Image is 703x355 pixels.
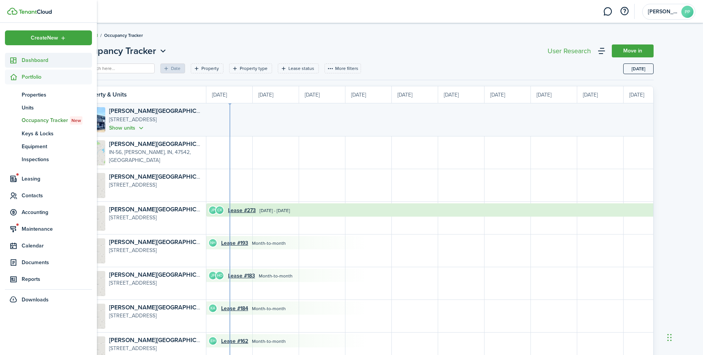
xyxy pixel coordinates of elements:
[206,86,253,103] div: [DATE]
[82,90,127,99] timeline-board-header-title: Property & Units
[109,344,203,352] p: [STREET_ADDRESS]
[5,127,92,140] a: Keys & Locks
[624,86,670,103] div: [DATE]
[22,116,92,125] span: Occupancy Tracker
[31,35,58,41] span: Create New
[85,65,152,72] input: Search here...
[22,175,92,183] span: Leasing
[22,56,92,64] span: Dashboard
[76,44,168,58] button: Open menu
[221,304,248,312] a: Lease #184
[252,338,286,345] time: Month-to-month
[209,337,217,345] avatar-text: EH
[209,272,217,279] avatar-text: JF
[209,206,217,214] avatar-text: JP
[22,296,49,304] span: Downloads
[221,337,248,345] a: Lease #162
[22,275,92,283] span: Reports
[531,86,577,103] div: [DATE]
[109,303,258,312] a: [PERSON_NAME][GEOGRAPHIC_DATA]-2487 N 500 W
[109,238,258,246] a: [PERSON_NAME][GEOGRAPHIC_DATA]-2477 N 500 W
[325,63,361,73] button: More filters
[109,172,258,181] a: [PERSON_NAME][GEOGRAPHIC_DATA]-2473 N 500 W
[209,304,217,312] avatar-text: KA
[546,46,593,56] button: User Research
[5,30,92,45] button: Open menu
[109,312,203,320] p: [STREET_ADDRESS]
[667,326,672,349] div: Drag
[22,91,92,99] span: Properties
[22,104,92,112] span: Units
[22,208,92,216] span: Accounting
[22,242,92,250] span: Calendar
[216,272,223,279] avatar-text: HO
[109,139,262,148] a: [PERSON_NAME][GEOGRAPHIC_DATA] Storage Area #1
[260,207,290,214] time: [DATE] - [DATE]
[259,273,293,279] time: Month-to-month
[648,9,678,14] span: Pfaff Properties, LLC
[228,272,255,280] a: Lease #183
[109,279,203,287] p: [STREET_ADDRESS]
[252,240,286,247] time: Month-to-month
[216,206,223,214] avatar-text: CK
[229,63,272,73] filter-tag: Open filter
[109,246,203,254] p: [STREET_ADDRESS]
[221,239,248,247] a: Lease #193
[623,63,654,74] button: Today
[109,270,258,279] a: [PERSON_NAME][GEOGRAPHIC_DATA]-2479 N 500 W
[548,48,591,54] div: User Research
[76,44,168,58] button: Occupancy Tracker
[109,124,145,132] button: Show units
[22,155,92,163] span: Inspections
[71,117,81,124] span: New
[5,153,92,166] a: Inspections
[484,86,531,103] div: [DATE]
[22,130,92,138] span: Keys & Locks
[109,116,203,124] p: [STREET_ADDRESS]
[5,272,92,287] a: Reports
[345,86,392,103] div: [DATE]
[22,225,92,233] span: Maintenance
[288,65,314,72] filter-tag-label: Lease status
[577,86,624,103] div: [DATE]
[438,86,484,103] div: [DATE]
[109,336,301,344] a: [PERSON_NAME][GEOGRAPHIC_DATA]-[STREET_ADDRESS] 56-Office
[392,86,438,103] div: [DATE]
[665,319,703,355] iframe: Chat Widget
[104,32,143,39] span: Occupancy Tracker
[5,101,92,114] a: Units
[5,53,92,68] a: Dashboard
[5,114,92,127] a: Occupancy TrackerNew
[109,106,279,115] a: [PERSON_NAME][GEOGRAPHIC_DATA], [GEOGRAPHIC_DATA]
[299,86,345,103] div: [DATE]
[76,44,156,58] span: Occupancy Tracker
[19,10,52,14] img: TenantCloud
[7,8,17,15] img: TenantCloud
[600,2,615,21] a: Messaging
[278,63,319,73] filter-tag: Open filter
[681,6,693,18] avatar-text: PP
[22,73,92,81] span: Portfolio
[109,181,203,189] p: [STREET_ADDRESS]
[228,206,256,214] a: Lease #273
[240,65,268,72] filter-tag-label: Property type
[22,192,92,200] span: Contacts
[109,205,273,214] a: [PERSON_NAME][GEOGRAPHIC_DATA]-[STREET_ADDRESS]
[191,63,223,73] filter-tag: Open filter
[201,65,219,72] filter-tag-label: Property
[22,143,92,151] span: Equipment
[252,305,286,312] time: Month-to-month
[253,86,299,103] div: [DATE]
[618,5,631,18] button: Open resource center
[5,88,92,101] a: Properties
[22,258,92,266] span: Documents
[109,148,203,164] p: IN-56, [PERSON_NAME], IN, 47542, [GEOGRAPHIC_DATA]
[5,140,92,153] a: Equipment
[209,239,217,247] avatar-text: NH
[612,44,654,57] a: Move in
[109,214,203,222] p: [STREET_ADDRESS]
